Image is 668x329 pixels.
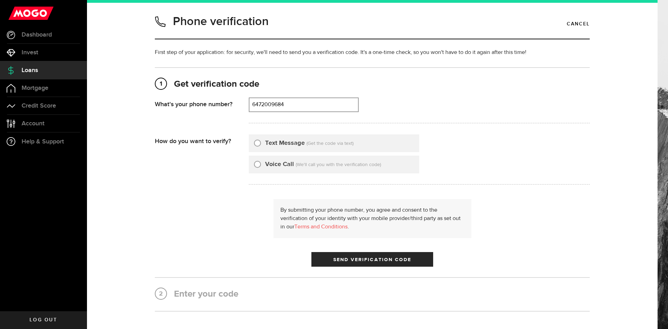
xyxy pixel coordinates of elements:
h2: Enter your code [155,288,590,300]
button: Open LiveChat chat widget [6,3,26,24]
div: How do you want to verify? [155,134,249,145]
div: By submitting your phone number, you agree and consent to the verification of your identity with ... [273,199,471,238]
input: Text Message [254,139,261,146]
span: Account [22,120,45,127]
label: Text Message [265,139,305,148]
input: Voice Call [254,160,261,167]
label: Voice Call [265,160,294,169]
h1: Phone verification [173,13,269,31]
span: Log out [30,318,57,322]
p: First step of your application: for security, we'll need to send you a verification code. It's a ... [155,48,590,57]
h2: Get verification code [155,78,590,91]
a: Terms and Conditions [294,224,348,230]
a: Cancel [567,18,590,30]
span: (We'll call you with the verification code) [296,162,381,167]
span: Send Verification Code [333,257,412,262]
span: Dashboard [22,32,52,38]
span: (Get the code via text) [307,141,353,146]
span: Help & Support [22,139,64,145]
button: Send Verification Code [311,252,433,267]
span: Mortgage [22,85,48,91]
span: Credit Score [22,103,56,109]
span: 2 [156,288,166,299]
span: Loans [22,67,38,73]
span: 1 [156,78,166,89]
div: What's your phone number? [155,97,249,108]
span: Invest [22,49,38,56]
